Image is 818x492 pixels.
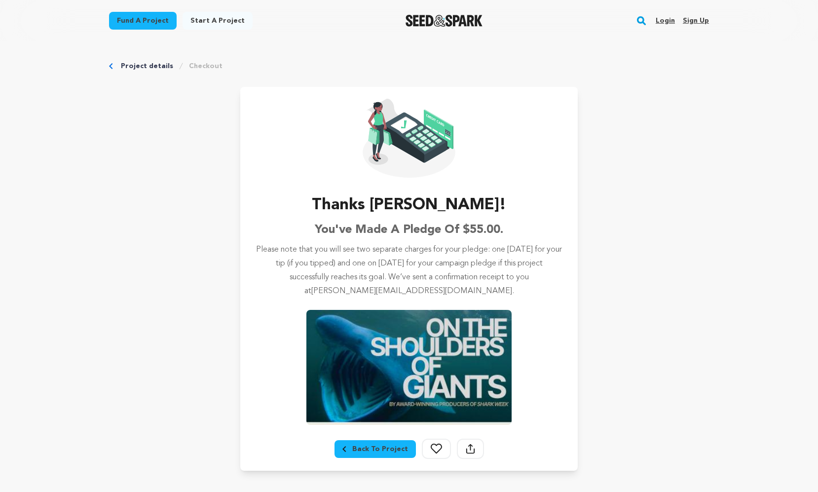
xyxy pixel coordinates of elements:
a: Fund a project [109,12,177,30]
a: Breadcrumb [335,440,416,458]
img: Seed&Spark Logo Dark Mode [406,15,483,27]
a: Seed&Spark Homepage [406,15,483,27]
a: Start a project [183,12,253,30]
a: Checkout [189,61,223,71]
a: Sign up [683,13,709,29]
div: Breadcrumb [342,444,408,454]
h6: You've made a pledge of $55.00. [315,221,503,239]
a: Project details [121,61,173,71]
div: Breadcrumb [109,61,709,71]
img: On The Shoulders Of Giants image [306,310,512,425]
a: Login [656,13,675,29]
h3: Thanks [PERSON_NAME]! [312,193,506,217]
img: Seed&Spark Confirmation Icon [363,99,455,178]
p: Please note that you will see two separate charges for your pledge: one [DATE] for your tip (if y... [256,243,562,298]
